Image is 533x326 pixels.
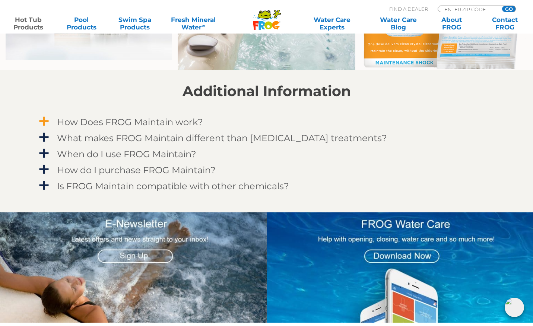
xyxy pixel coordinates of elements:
sup: ∞ [202,23,205,28]
h4: Is FROG Maintain compatible with other chemicals? [57,181,289,191]
a: PoolProducts [61,16,102,31]
a: a When do I use FROG Maintain? [38,147,496,161]
a: Swim SpaProducts [114,16,155,31]
img: openIcon [505,298,524,317]
h2: Additional Information [38,83,496,99]
a: Fresh MineralWater∞ [167,16,219,31]
a: a How Does FROG Maintain work? [38,115,496,129]
a: Hot TubProducts [7,16,49,31]
a: a Is FROG Maintain compatible with other chemicals? [38,179,496,193]
input: Zip Code Form [444,6,494,12]
input: GO [502,6,515,12]
a: Water CareBlog [378,16,419,31]
h4: What makes FROG Maintain different than [MEDICAL_DATA] treatments? [57,133,387,143]
a: a How do I purchase FROG Maintain? [38,163,496,177]
a: Water CareExperts [298,16,366,31]
span: a [38,164,50,175]
a: ContactFROG [484,16,526,31]
span: a [38,132,50,143]
a: AboutFROG [431,16,472,31]
span: a [38,148,50,159]
span: a [38,116,50,127]
a: a What makes FROG Maintain different than [MEDICAL_DATA] treatments? [38,131,496,145]
h4: When do I use FROG Maintain? [57,149,196,159]
span: a [38,180,50,191]
p: Find A Dealer [389,6,428,12]
h4: How do I purchase FROG Maintain? [57,165,216,175]
h4: How Does FROG Maintain work? [57,117,203,127]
